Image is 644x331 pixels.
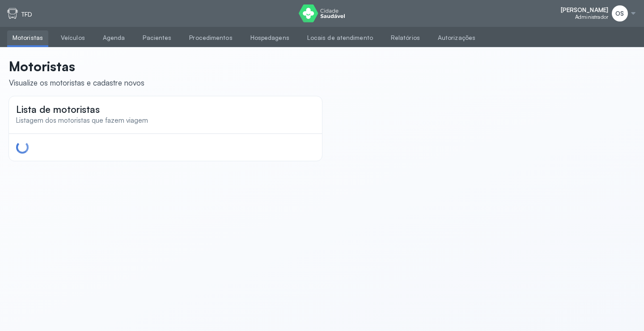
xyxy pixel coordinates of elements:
[9,78,144,87] div: Visualize os motoristas e cadastre novos
[245,30,295,45] a: Hospedagens
[615,10,624,17] span: OS
[561,6,608,14] span: [PERSON_NAME]
[302,30,378,45] a: Locais de atendimento
[21,11,32,18] p: TFD
[16,103,100,115] span: Lista de motoristas
[55,30,90,45] a: Veículos
[575,14,608,20] span: Administrador
[9,58,144,74] p: Motoristas
[16,116,148,125] span: Listagem dos motoristas que fazem viagem
[97,30,131,45] a: Agenda
[299,4,345,22] img: logo do Cidade Saudável
[184,30,237,45] a: Procedimentos
[386,30,425,45] a: Relatórios
[137,30,177,45] a: Pacientes
[7,8,18,19] img: tfd.svg
[7,30,48,45] a: Motoristas
[432,30,481,45] a: Autorizações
